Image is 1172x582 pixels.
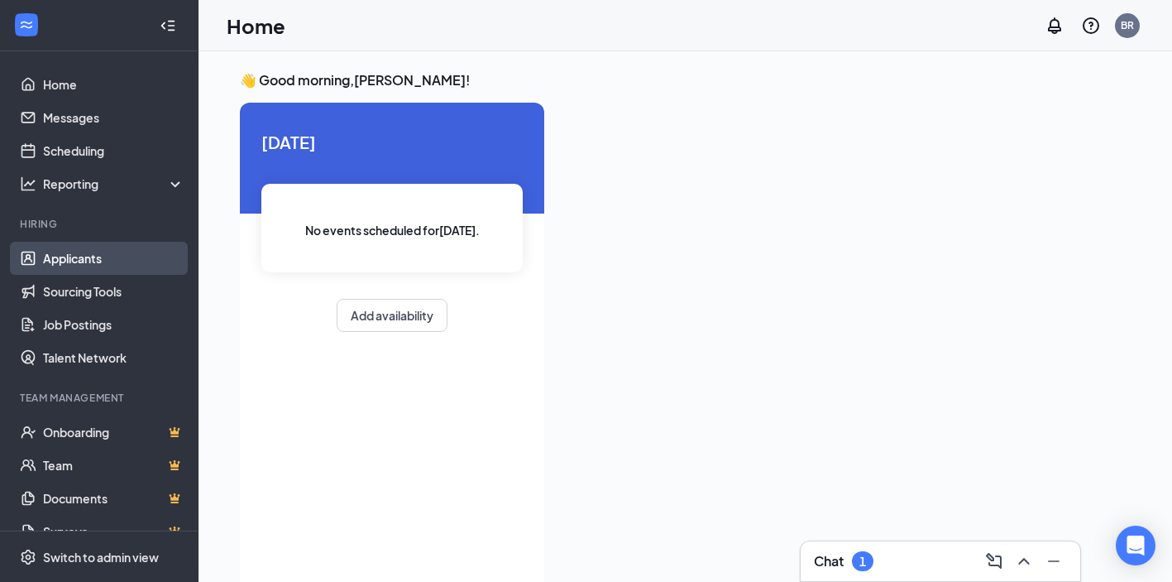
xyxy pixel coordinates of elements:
[43,416,184,449] a: OnboardingCrown
[160,17,176,34] svg: Collapse
[43,275,184,308] a: Sourcing Tools
[43,68,184,101] a: Home
[859,555,866,569] div: 1
[43,449,184,482] a: TeamCrown
[981,548,1007,575] button: ComposeMessage
[1011,548,1037,575] button: ChevronUp
[43,308,184,341] a: Job Postings
[1121,18,1134,32] div: BR
[814,552,844,570] h3: Chat
[43,482,184,515] a: DocumentsCrown
[1040,548,1067,575] button: Minimize
[43,341,184,374] a: Talent Network
[43,101,184,134] a: Messages
[43,515,184,548] a: SurveysCrown
[20,391,181,405] div: Team Management
[43,242,184,275] a: Applicants
[18,17,35,33] svg: WorkstreamLogo
[984,551,1004,571] svg: ComposeMessage
[43,134,184,167] a: Scheduling
[1045,16,1064,36] svg: Notifications
[1014,551,1034,571] svg: ChevronUp
[20,549,36,565] svg: Settings
[20,217,181,231] div: Hiring
[43,549,159,565] div: Switch to admin view
[240,71,1131,89] h3: 👋 Good morning, [PERSON_NAME] !
[1081,16,1101,36] svg: QuestionInfo
[337,299,447,332] button: Add availability
[20,176,36,192] svg: Analysis
[43,176,185,192] div: Reporting
[1116,526,1155,565] div: Open Intercom Messenger
[261,129,523,155] span: [DATE]
[305,221,480,239] span: No events scheduled for [DATE] .
[227,12,285,40] h1: Home
[1044,551,1064,571] svg: Minimize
